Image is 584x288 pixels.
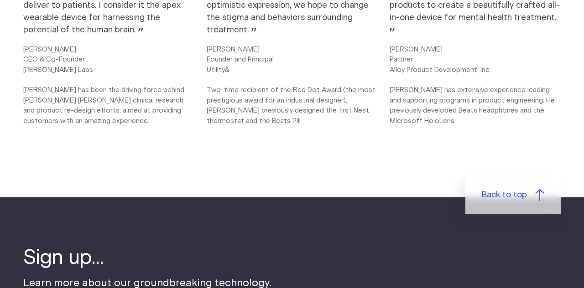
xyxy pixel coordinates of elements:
[390,45,561,126] p: [PERSON_NAME] Partner Alloy Product Development, Inc [PERSON_NAME] has extensive experience leadi...
[482,189,527,201] span: Back to top
[23,45,194,126] p: [PERSON_NAME] CEO & Co-Founder [PERSON_NAME] Labs [PERSON_NAME] has been the driving force behind...
[23,244,272,272] h4: Sign up...
[465,177,561,214] a: Back to top
[207,45,378,126] p: [PERSON_NAME] Founder and Principal Utility& Two-time recipient of the Red Dot Award (the most pr...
